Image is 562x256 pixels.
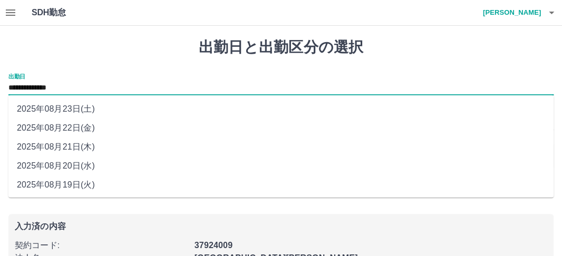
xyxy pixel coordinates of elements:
[8,38,554,56] h1: 出勤日と出勤区分の選択
[8,119,554,137] li: 2025年08月22日(金)
[8,194,554,213] li: 2025年08月18日(月)
[15,222,547,231] p: 入力済の内容
[8,100,554,119] li: 2025年08月23日(土)
[15,239,188,252] p: 契約コード :
[195,241,232,250] b: 37924009
[8,175,554,194] li: 2025年08月19日(火)
[8,156,554,175] li: 2025年08月20日(水)
[8,72,25,80] label: 出勤日
[8,137,554,156] li: 2025年08月21日(木)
